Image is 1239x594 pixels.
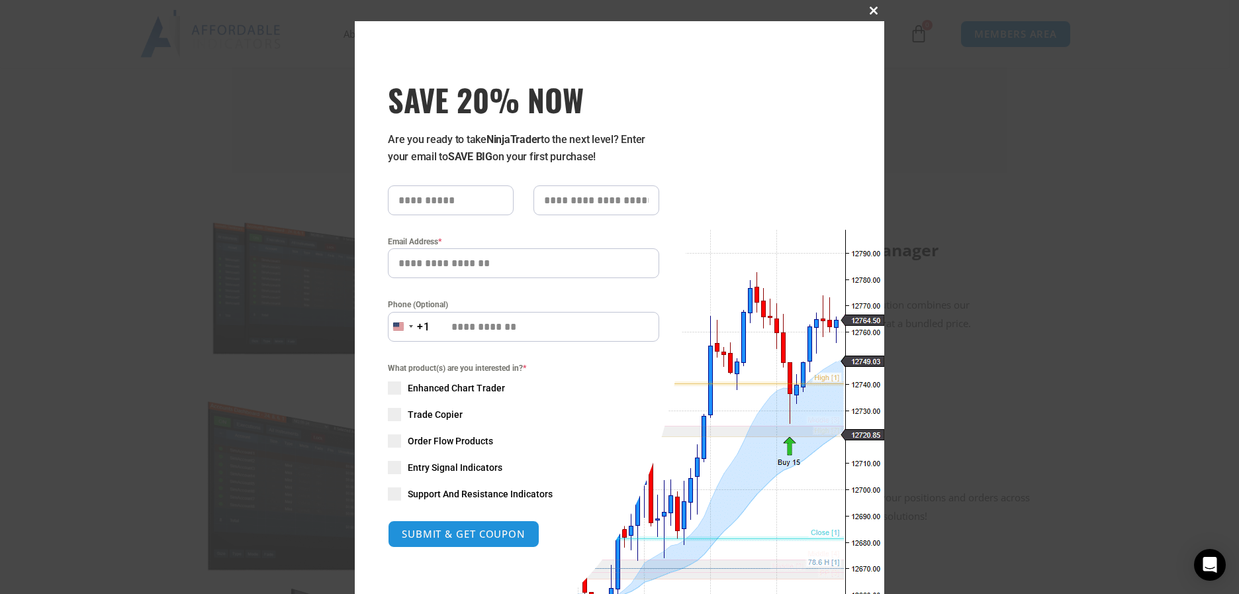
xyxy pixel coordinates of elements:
[388,81,659,118] span: SAVE 20% NOW
[448,150,492,163] strong: SAVE BIG
[388,408,659,421] label: Trade Copier
[408,487,553,501] span: Support And Resistance Indicators
[388,487,659,501] label: Support And Resistance Indicators
[388,434,659,448] label: Order Flow Products
[388,461,659,474] label: Entry Signal Indicators
[388,131,659,166] p: Are you ready to take to the next level? Enter your email to on your first purchase!
[388,362,659,375] span: What product(s) are you interested in?
[388,298,659,311] label: Phone (Optional)
[1194,549,1226,581] div: Open Intercom Messenger
[388,520,539,548] button: SUBMIT & GET COUPON
[408,381,505,395] span: Enhanced Chart Trader
[486,133,541,146] strong: NinjaTrader
[408,408,463,421] span: Trade Copier
[388,235,659,248] label: Email Address
[417,319,430,336] div: +1
[388,312,430,342] button: Selected country
[408,434,493,448] span: Order Flow Products
[388,381,659,395] label: Enhanced Chart Trader
[408,461,502,474] span: Entry Signal Indicators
